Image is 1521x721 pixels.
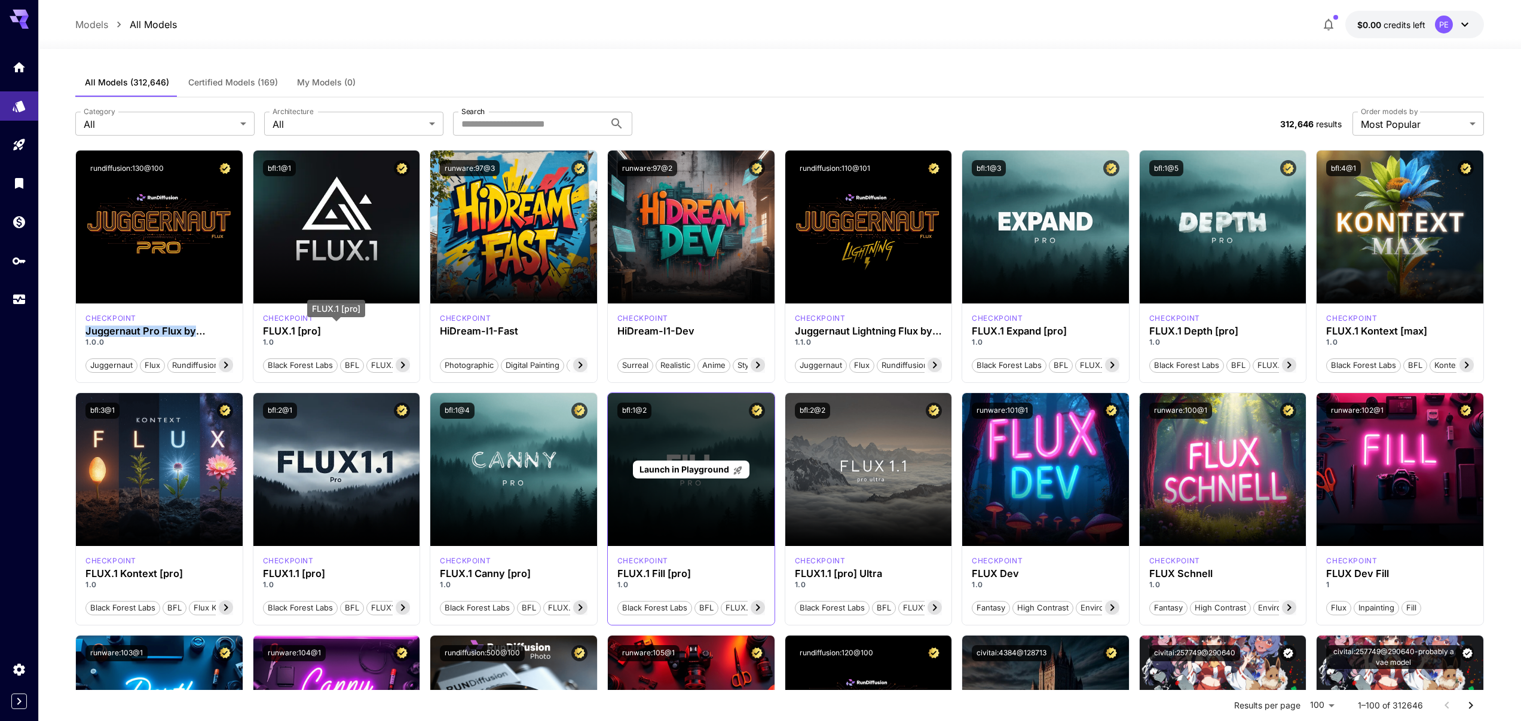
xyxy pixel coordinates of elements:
button: BFL [517,600,541,615]
p: 1.0 [1326,337,1474,348]
button: Environment [1076,600,1132,615]
button: Photographic [440,357,498,373]
span: All [273,117,424,131]
h3: FLUX Schnell [1149,568,1297,579]
div: Home [12,60,26,75]
button: Surreal [617,357,653,373]
button: Certified Model – Vetted for best performance and includes a commercial license. [1103,160,1119,176]
button: Kontext [1430,357,1467,373]
button: Certified Model – Vetted for best performance and includes a commercial license. [1103,403,1119,419]
div: FLUX.1 Kontext [pro] [85,556,136,566]
button: Verified working [1461,645,1474,661]
div: FLUX.1 D [1326,556,1377,566]
div: FLUX.1 Kontext [pro] [85,568,233,579]
button: Certified Model – Vetted for best performance and includes a commercial license. [1280,160,1296,176]
p: checkpoint [972,313,1023,324]
button: bfl:1@1 [263,160,296,176]
p: 1.0.0 [85,337,233,348]
button: runware:103@1 [85,645,148,661]
button: flux [849,357,874,373]
span: Environment [1254,602,1309,614]
p: checkpoint [972,556,1023,566]
div: FLUX.1 D [85,313,136,324]
h3: FLUX Dev [972,568,1119,579]
span: Flux Kontext [189,602,244,614]
button: flux [140,357,165,373]
button: Certified Model – Vetted for best performance and includes a commercial license. [926,403,942,419]
div: fluxpro [1149,313,1200,324]
p: checkpoint [617,556,668,566]
div: Expand sidebar [11,694,27,709]
span: All Models (312,646) [85,77,169,88]
span: rundiffusion [877,360,932,372]
button: Black Forest Labs [972,357,1046,373]
p: 1.0 [972,579,1119,590]
button: Certified Model – Vetted for best performance and includes a commercial license. [571,160,587,176]
button: civitai:257749@290640 [1149,645,1240,661]
span: Black Forest Labs [1150,360,1223,372]
button: juggernaut [795,357,847,373]
h3: FLUX.1 [pro] [263,326,411,337]
a: Launch in Playground [633,461,749,479]
div: FLUX.1 D [972,556,1023,566]
p: checkpoint [1326,556,1377,566]
div: Juggernaut Lightning Flux by RunDiffusion [795,326,942,337]
button: Certified Model – Vetted for best performance and includes a commercial license. [1458,160,1474,176]
button: Fantasy [1149,600,1188,615]
div: HiDream Dev [617,313,668,324]
nav: breadcrumb [75,17,177,32]
button: Certified Model – Vetted for best performance and includes a commercial license. [394,403,410,419]
button: runware:97@3 [440,160,500,176]
span: results [1316,119,1342,129]
h3: HiDream-I1-Dev [617,326,765,337]
span: Black Forest Labs [264,360,337,372]
button: runware:101@1 [972,403,1033,419]
button: Flux Kontext [189,600,244,615]
span: Stylized [733,360,770,372]
div: fluxpro [263,556,314,566]
button: runware:97@2 [617,160,677,176]
span: juggernaut [86,360,137,372]
span: Inpainting [1354,602,1398,614]
p: checkpoint [263,313,314,324]
button: FLUX.1 [pro] [366,357,422,373]
p: checkpoint [85,556,136,566]
span: Anime [698,360,730,372]
span: BFL [1404,360,1427,372]
p: checkpoint [795,556,846,566]
button: BFL [872,600,896,615]
div: HiDream Fast [440,313,491,324]
button: BFL [694,600,718,615]
span: BFL [341,602,363,614]
span: Black Forest Labs [1327,360,1400,372]
div: FLUX.1 Canny [pro] [440,568,587,579]
span: My Models (0) [297,77,356,88]
p: 1.0 [85,579,233,590]
p: Models [75,17,108,32]
button: FLUX.1 Canny [pro] [543,600,625,615]
span: FLUX1.1 [pro] Ultra [899,602,976,614]
span: Certified Models (169) [188,77,278,88]
button: rundiffusion:120@100 [795,645,878,661]
span: Black Forest Labs [440,602,514,614]
button: rundiffusion:500@100 [440,645,525,661]
p: 1.1.0 [795,337,942,348]
button: High Contrast [1190,600,1251,615]
span: flux [140,360,164,372]
p: checkpoint [85,313,136,324]
button: High Contrast [1012,600,1073,615]
p: 1.0 [263,337,411,348]
h3: FLUX Dev Fill [1326,568,1474,579]
p: 1 [1326,579,1474,590]
button: bfl:1@2 [617,403,651,419]
label: Order models by [1361,106,1418,116]
span: flux [850,360,874,372]
button: civitai:257749@290640-probably a vae model [1326,645,1461,669]
h3: HiDream-I1-Fast [440,326,587,337]
div: API Keys [12,253,26,268]
button: Stylized [733,357,771,373]
button: bfl:1@3 [972,160,1006,176]
h3: FLUX.1 Expand [pro] [972,326,1119,337]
